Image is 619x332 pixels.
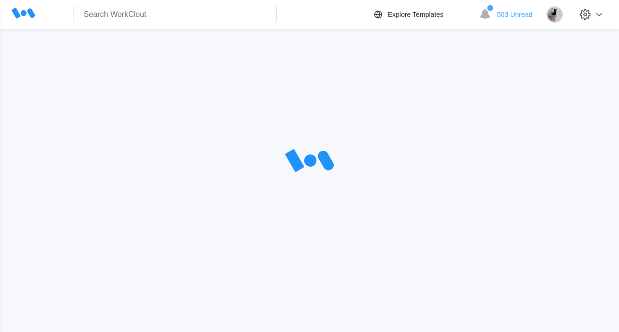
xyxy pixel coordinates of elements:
[372,9,474,20] a: Explore Templates
[546,6,563,23] img: stormageddon_tree.jpg
[74,6,277,23] input: Search WorkClout
[388,11,443,18] div: Explore Templates
[497,11,532,18] span: 503 Unread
